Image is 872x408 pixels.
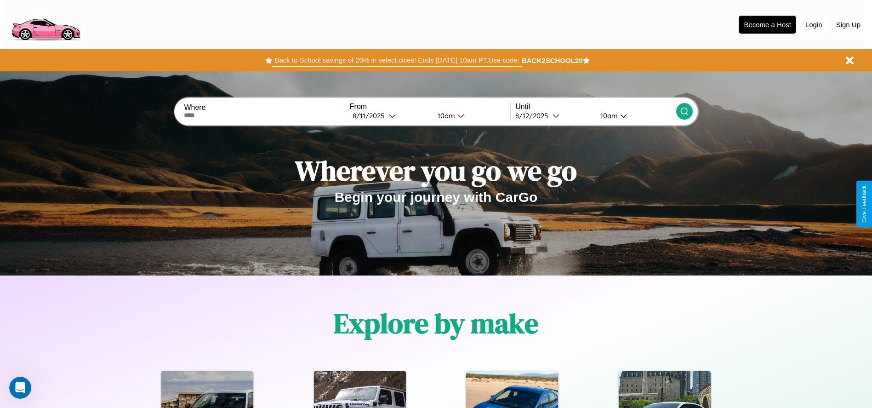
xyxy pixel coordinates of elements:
[272,54,521,67] button: Back to School savings of 20% in select cities! Ends [DATE] 10am PT.Use code:
[739,16,796,34] button: Become a Host
[430,111,511,121] button: 10am
[9,377,31,399] iframe: Intercom live chat
[596,111,620,120] div: 10am
[515,103,676,111] label: Until
[801,16,827,33] button: Login
[353,111,389,120] div: 8 / 11 / 2025
[7,5,84,43] img: logo
[350,111,430,121] button: 8/11/2025
[334,305,538,342] h1: Explore by make
[433,111,457,120] div: 10am
[832,16,865,33] button: Sign Up
[184,103,344,112] label: Where
[515,111,553,120] div: 8 / 12 / 2025
[861,185,867,223] div: Give Feedback
[593,111,676,121] button: 10am
[350,103,510,111] label: From
[522,57,583,64] b: BACK2SCHOOL20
